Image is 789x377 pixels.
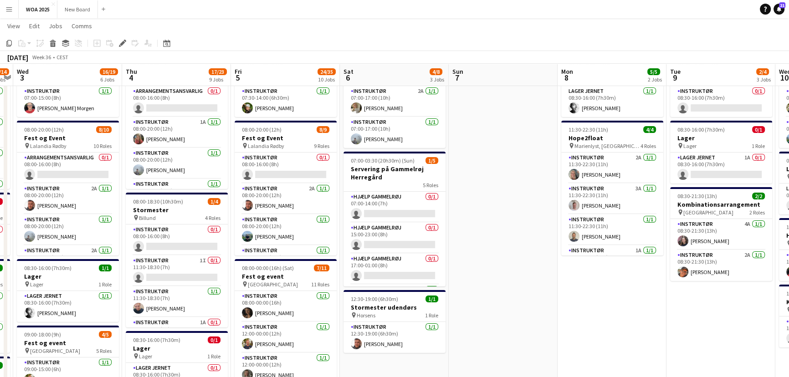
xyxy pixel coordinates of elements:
[357,312,375,319] span: Horsens
[49,22,62,30] span: Jobs
[139,353,152,360] span: Lager
[17,214,119,245] app-card-role: Instruktør1/108:00-20:00 (12h)[PERSON_NAME]
[30,54,53,61] span: Week 36
[209,68,227,75] span: 17/23
[670,121,772,183] app-job-card: 08:30-16:00 (7h30m)0/1Lager Lager1 RoleLager Jernet1A0/108:30-16:00 (7h30m)
[17,67,29,76] span: Wed
[17,291,119,322] app-card-role: Lager Jernet1/108:30-16:00 (7h30m)[PERSON_NAME]
[208,336,220,343] span: 0/1
[343,303,446,311] h3: Stormester udendørs
[100,68,118,75] span: 16/19
[17,134,119,142] h3: Fest og Event
[126,255,228,286] app-card-role: Instruktør1I0/111:30-18:30 (7h)
[317,126,329,133] span: 8/9
[683,209,733,216] span: [GEOGRAPHIC_DATA]
[343,67,354,76] span: Sat
[430,68,442,75] span: 4/8
[343,192,446,223] app-card-role: Hjælp Gammelrøj0/107:00-14:00 (7h)
[68,20,96,32] a: Comms
[126,193,228,327] app-job-card: 08:00-18:30 (10h30m)1/4Stormester Billund4 RolesInstruktør0/108:00-16:00 (8h) Instruktør1I0/111:3...
[343,86,446,117] app-card-role: Instruktør2A1/107:00-17:00 (10h)[PERSON_NAME]
[96,126,112,133] span: 8/10
[7,22,20,30] span: View
[670,67,681,76] span: Tue
[126,179,228,210] app-card-role: Instruktør1/108:00-20:00 (12h)
[318,68,336,75] span: 24/35
[248,281,298,288] span: [GEOGRAPHIC_DATA]
[235,153,337,183] app-card-role: Instruktør0/108:00-16:00 (8h)
[343,152,446,286] app-job-card: 07:00-03:30 (20h30m) (Sun)1/5Servering på Gammelrøj Herregård5 RolesHjælp Gammelrøj0/107:00-14:00...
[235,121,337,255] app-job-card: 08:00-20:00 (12h)8/9Fest og Event Lalandia Rødby9 RolesInstruktør0/108:00-16:00 (8h) Instruktør2A...
[235,322,337,353] app-card-role: Instruktør1/112:00-00:00 (12h)[PERSON_NAME]
[647,68,660,75] span: 5/5
[235,67,242,76] span: Fri
[314,265,329,271] span: 7/11
[133,336,180,343] span: 08:30-16:00 (7h30m)
[126,86,228,117] app-card-role: Arrangementsansvarlig0/108:00-16:00 (8h)
[670,153,772,183] app-card-role: Lager Jernet1A0/108:30-16:00 (7h30m)
[235,134,337,142] h3: Fest og Event
[756,68,769,75] span: 2/4
[100,76,118,83] div: 6 Jobs
[17,259,119,322] app-job-card: 08:30-16:00 (7h30m)1/1Lager Lager1 RoleLager Jernet1/108:30-16:00 (7h30m)[PERSON_NAME]
[670,134,772,142] h3: Lager
[98,281,112,288] span: 1 Role
[133,198,183,205] span: 08:00-18:30 (10h30m)
[430,76,444,83] div: 3 Jobs
[139,214,156,221] span: Billund
[343,290,446,353] app-job-card: 12:30-19:00 (6h30m)1/1Stormester udendørs Horsens1 RoleInstruktør1/112:30-19:00 (6h30m)[PERSON_NAME]
[425,312,438,319] span: 1 Role
[126,148,228,179] app-card-role: Instruktør1/108:00-20:00 (12h)[PERSON_NAME]
[749,209,765,216] span: 2 Roles
[29,22,40,30] span: Edit
[208,198,220,205] span: 1/4
[45,20,66,32] a: Jobs
[452,67,463,76] span: Sun
[351,157,415,164] span: 07:00-03:30 (20h30m) (Sun)
[126,117,228,148] app-card-role: Instruktør1A1/108:00-20:00 (12h)[PERSON_NAME]
[670,250,772,281] app-card-role: Instruktør2A1/108:30-21:30 (13h)[PERSON_NAME]
[205,214,220,221] span: 4 Roles
[96,347,112,354] span: 5 Roles
[7,53,28,62] div: [DATE]
[56,54,68,61] div: CEST
[17,245,119,276] app-card-role: Instruktør2A1/108:00-20:00 (12h)
[242,265,294,271] span: 08:00-00:00 (16h) (Sat)
[318,76,335,83] div: 10 Jobs
[670,86,772,117] app-card-role: Instruktør0/108:30-16:00 (7h30m)
[235,272,337,280] h3: Fest og event
[17,121,119,255] app-job-card: 08:00-20:00 (12h)8/10Fest og Event Lalandia Rødby10 RolesArrangementsansvarlig0/108:00-16:00 (8h)...
[235,214,337,245] app-card-role: Instruktør1/108:00-20:00 (12h)[PERSON_NAME]
[351,295,398,302] span: 12:30-19:00 (6h30m)
[779,2,785,8] span: 21
[451,72,463,83] span: 7
[24,331,61,338] span: 09:00-18:00 (9h)
[233,72,242,83] span: 5
[561,121,663,255] app-job-card: 11:30-22:30 (11h)4/4Hope2float Marienlyst, [GEOGRAPHIC_DATA]4 RolesInstruktør2A1/111:30-22:30 (11...
[343,165,446,181] h3: Servering på Gammelrøj Herregård
[30,281,43,288] span: Lager
[124,72,137,83] span: 4
[242,126,282,133] span: 08:00-20:00 (12h)
[17,272,119,280] h3: Lager
[26,20,43,32] a: Edit
[207,353,220,360] span: 1 Role
[343,54,446,148] app-job-card: 07:00-17:00 (10h)2/2Kombinationsarrangement Gammelrøj2 RolesInstruktør2A1/107:00-17:00 (10h)[PERS...
[677,126,725,133] span: 08:30-16:00 (7h30m)
[126,317,228,348] app-card-role: Instruktør1A0/111:30-18:30 (7h)
[569,126,608,133] span: 11:30-22:30 (11h)
[561,153,663,183] app-card-role: Instruktør2A1/111:30-22:30 (11h)[PERSON_NAME]
[561,183,663,214] app-card-role: Instruktør3A1/111:30-22:30 (11h)[PERSON_NAME]
[561,214,663,245] app-card-role: Instruktør1/111:30-22:30 (11h)[PERSON_NAME]
[19,0,57,18] button: WOA 2025
[670,187,772,281] app-job-card: 08:30-21:30 (13h)2/2Kombinationsarrangement [GEOGRAPHIC_DATA]2 RolesInstruktør4A1/108:30-21:30 (1...
[24,126,64,133] span: 08:00-20:00 (12h)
